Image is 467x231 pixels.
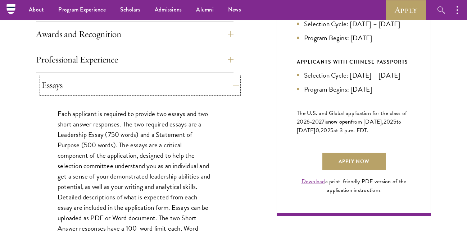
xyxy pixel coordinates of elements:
[36,51,233,68] button: Professional Experience
[334,126,369,135] span: at 3 p.m. EDT.
[328,117,351,126] span: now open
[384,117,393,126] span: 202
[393,117,396,126] span: 5
[322,117,325,126] span: 7
[322,153,386,170] a: Apply Now
[297,109,407,126] span: The U.S. and Global application for the class of 202
[297,70,411,80] li: Selection Cycle: [DATE] – [DATE]
[297,33,411,43] li: Program Begins: [DATE]
[321,126,330,135] span: 202
[301,177,325,186] a: Download
[319,126,321,135] span: ,
[41,77,239,94] button: Essays
[325,117,328,126] span: is
[297,84,411,94] li: Program Begins: [DATE]
[307,117,310,126] span: 6
[36,26,233,43] button: Awards and Recognition
[310,117,322,126] span: -202
[330,126,334,135] span: 5
[351,117,384,126] span: from [DATE],
[297,177,411,194] div: a print-friendly PDF version of the application instructions
[297,57,411,66] div: APPLICANTS WITH CHINESE PASSPORTS
[297,19,411,29] li: Selection Cycle: [DATE] – [DATE]
[297,117,401,135] span: to [DATE]
[316,126,319,135] span: 0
